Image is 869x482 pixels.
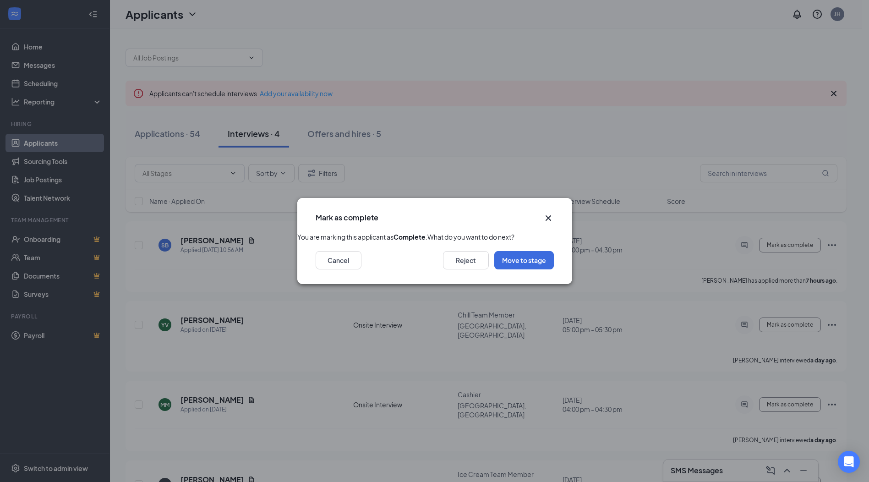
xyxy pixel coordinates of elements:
[543,213,554,224] svg: Cross
[316,213,378,223] h3: Mark as complete
[443,251,489,269] button: Reject
[494,251,554,269] button: Move to stage
[838,451,860,473] div: Open Intercom Messenger
[316,251,361,269] button: Cancel
[297,233,427,241] span: You are marking this applicant as .
[394,233,426,241] b: Complete
[543,213,554,224] button: Close
[427,233,514,241] span: What do you want to do next?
